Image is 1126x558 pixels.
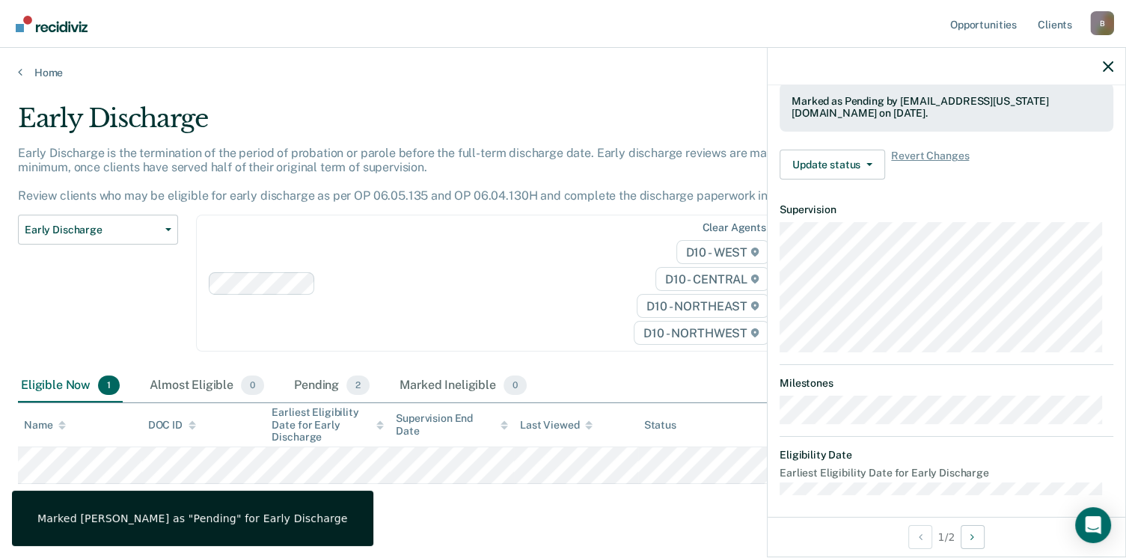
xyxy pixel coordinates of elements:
div: DOC ID [148,419,196,432]
div: Last Viewed [520,419,593,432]
div: Open Intercom Messenger [1075,507,1111,543]
span: D10 - WEST [676,240,769,264]
div: B [1090,11,1114,35]
a: Home [18,66,1108,79]
span: Early Discharge [25,224,159,236]
div: Marked as Pending by [EMAIL_ADDRESS][US_STATE][DOMAIN_NAME] on [DATE]. [792,95,1101,120]
dt: Milestones [780,377,1113,390]
div: Eligible Now [18,370,123,402]
span: 1 [98,375,120,395]
button: Update status [780,150,885,180]
span: 2 [346,375,370,395]
div: Early Discharge [18,103,863,146]
div: Almost Eligible [147,370,267,402]
div: Earliest Eligibility Date for Early Discharge [272,406,384,444]
dt: Eligibility Date [780,449,1113,462]
button: Next Opportunity [961,525,985,549]
div: 1 / 2 [768,517,1125,557]
span: 0 [504,375,527,395]
div: Name [24,419,66,432]
span: 0 [241,375,264,395]
div: Clear agents [702,221,765,234]
img: Recidiviz [16,16,88,32]
dt: Earliest Eligibility Date for Early Discharge [780,467,1113,479]
dt: Supervision [780,203,1113,216]
div: Marked [PERSON_NAME] as "Pending" for Early Discharge [37,512,348,525]
div: Status [644,419,676,432]
div: Pending [291,370,373,402]
p: Early Discharge is the termination of the period of probation or parole before the full-term disc... [18,146,822,203]
div: Marked Ineligible [397,370,530,402]
span: D10 - NORTHEAST [637,294,768,318]
button: Previous Opportunity [908,525,932,549]
span: D10 - NORTHWEST [634,321,768,345]
span: Revert Changes [891,150,969,180]
div: Supervision End Date [396,412,508,438]
button: Profile dropdown button [1090,11,1114,35]
span: D10 - CENTRAL [655,267,769,291]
